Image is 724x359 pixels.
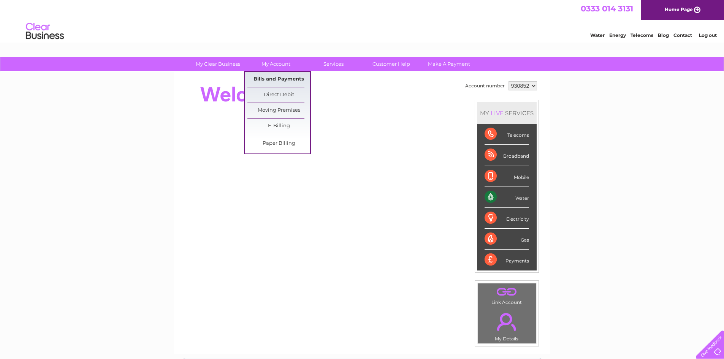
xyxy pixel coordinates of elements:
div: Payments [485,250,529,270]
div: Broadband [485,145,529,166]
a: E-Billing [247,119,310,134]
a: . [480,308,534,335]
img: logo.png [25,20,64,43]
a: . [480,285,534,299]
a: Blog [658,32,669,38]
a: Energy [609,32,626,38]
div: Clear Business is a trading name of Verastar Limited (registered in [GEOGRAPHIC_DATA] No. 3667643... [183,4,542,37]
a: Log out [699,32,717,38]
div: Telecoms [485,124,529,145]
a: Services [302,57,365,71]
a: 0333 014 3131 [581,4,633,13]
div: Electricity [485,208,529,229]
td: My Details [477,307,536,344]
td: Account number [463,79,507,92]
a: My Clear Business [187,57,249,71]
div: Mobile [485,166,529,187]
a: Contact [673,32,692,38]
div: Water [485,187,529,208]
a: Bills and Payments [247,72,310,87]
div: LIVE [489,109,505,117]
a: Make A Payment [418,57,480,71]
a: Water [590,32,605,38]
a: Moving Premises [247,103,310,118]
a: Telecoms [631,32,653,38]
a: Customer Help [360,57,423,71]
td: Link Account [477,283,536,307]
div: MY SERVICES [477,102,537,124]
div: Gas [485,229,529,250]
a: Direct Debit [247,87,310,103]
a: Paper Billing [247,136,310,151]
a: My Account [244,57,307,71]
